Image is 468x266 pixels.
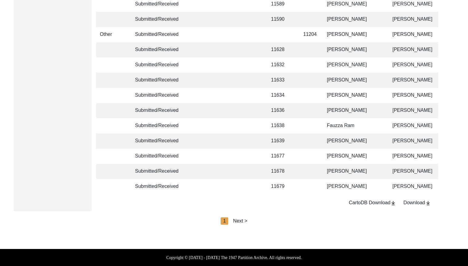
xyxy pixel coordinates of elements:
[131,57,186,73] td: Submitted/Received
[267,73,295,88] td: 11633
[267,103,295,118] td: 11636
[323,12,384,27] td: [PERSON_NAME]
[221,217,228,225] div: 1
[323,57,384,73] td: [PERSON_NAME]
[267,12,295,27] td: 11590
[131,164,186,179] td: Submitted/Received
[233,217,247,225] div: Next >
[166,254,302,261] label: Copyright © [DATE] - [DATE] The 1947 Partition Archive. All rights reserved.
[131,88,186,103] td: Submitted/Received
[323,103,384,118] td: [PERSON_NAME]
[267,179,295,194] td: 11679
[131,103,186,118] td: Submitted/Received
[131,133,186,149] td: Submitted/Received
[96,27,127,42] td: Other
[323,118,384,133] td: Fauzza Ram
[131,42,186,57] td: Submitted/Received
[403,199,431,206] div: Download
[131,179,186,194] td: Submitted/Received
[425,200,431,206] img: download-button.png
[349,199,396,206] div: CartoDB Download
[267,133,295,149] td: 11639
[323,88,384,103] td: [PERSON_NAME]
[267,164,295,179] td: 11678
[131,118,186,133] td: Submitted/Received
[131,27,186,42] td: Submitted/Received
[323,42,384,57] td: [PERSON_NAME]
[323,179,384,194] td: [PERSON_NAME]
[323,133,384,149] td: [PERSON_NAME]
[323,73,384,88] td: [PERSON_NAME]
[131,73,186,88] td: Submitted/Received
[267,88,295,103] td: 11634
[131,12,186,27] td: Submitted/Received
[267,42,295,57] td: 11628
[323,149,384,164] td: [PERSON_NAME]
[131,149,186,164] td: Submitted/Received
[323,27,384,42] td: [PERSON_NAME]
[267,149,295,164] td: 11677
[267,57,295,73] td: 11632
[300,27,318,42] td: 11204
[267,118,295,133] td: 11638
[390,200,396,206] img: download-button.png
[323,164,384,179] td: [PERSON_NAME]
